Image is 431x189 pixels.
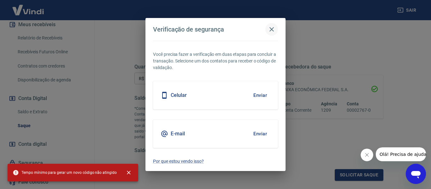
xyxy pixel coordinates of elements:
[361,149,373,161] iframe: Fechar mensagem
[13,169,117,176] span: Tempo mínimo para gerar um novo código não atingido
[171,131,185,137] h5: E-mail
[406,164,426,184] iframe: Botão para abrir a janela de mensagens
[250,89,270,102] button: Enviar
[153,26,224,33] h4: Verificação de segurança
[171,92,187,98] h5: Celular
[153,158,278,165] a: Por que estou vendo isso?
[122,166,136,180] button: close
[4,4,53,9] span: Olá! Precisa de ajuda?
[153,51,278,71] p: Você precisa fazer a verificação em duas etapas para concluir a transação. Selecione um dos conta...
[376,147,426,161] iframe: Mensagem da empresa
[250,127,270,140] button: Enviar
